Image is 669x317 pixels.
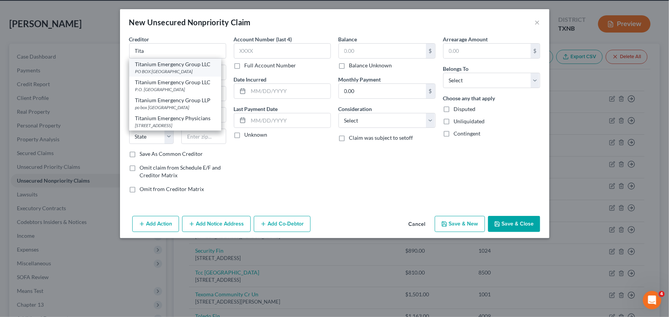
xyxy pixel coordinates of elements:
button: Save & New [435,216,485,232]
label: Account Number (last 4) [234,35,292,43]
input: XXXX [234,43,331,59]
div: Titanium Emergency Physicians [135,114,215,122]
input: MM/DD/YYYY [248,84,330,98]
label: Choose any that apply [443,94,495,102]
button: Save & Close [488,216,540,232]
button: × [535,18,540,27]
label: Date Incurred [234,75,267,83]
input: MM/DD/YYYY [248,113,330,128]
input: Search creditor by name... [129,43,226,59]
div: $ [426,84,435,98]
label: Full Account Number [245,62,296,69]
span: 4 [659,291,665,297]
div: $ [426,44,435,58]
label: Last Payment Date [234,105,278,113]
input: 0.00 [339,44,426,58]
div: PO BOX [GEOGRAPHIC_DATA] [135,68,215,75]
div: P.O. [GEOGRAPHIC_DATA] [135,86,215,93]
span: Disputed [454,106,476,112]
label: Consideration [339,105,372,113]
span: Belongs To [443,65,469,72]
span: Unliquidated [454,118,485,124]
label: Save As Common Creditor [140,150,203,158]
input: Enter zip... [181,129,226,144]
span: Claim was subject to setoff [349,134,413,141]
div: [STREET_ADDRESS] [135,122,215,129]
span: Omit claim from Schedule E/F and Creditor Matrix [140,164,221,178]
div: Titanium Emergency Group LLC [135,60,215,68]
div: $ [531,44,540,58]
div: Titanium Emergency Group LLC [135,78,215,86]
label: Balance [339,35,357,43]
button: Add Co-Debtor [254,216,311,232]
label: Arrearage Amount [443,35,488,43]
label: Unknown [245,131,268,139]
div: Titanium Emergency Group LLP [135,96,215,104]
span: Omit from Creditor Matrix [140,186,204,192]
input: 0.00 [339,84,426,98]
span: Contingent [454,130,481,137]
div: po box [GEOGRAPHIC_DATA] [135,104,215,111]
button: Cancel [403,217,432,232]
iframe: Intercom live chat [643,291,661,309]
div: New Unsecured Nonpriority Claim [129,17,251,28]
label: Balance Unknown [349,62,392,69]
label: Monthly Payment [339,75,381,83]
input: 0.00 [444,44,531,58]
span: Creditor [129,36,150,42]
button: Add Notice Address [182,216,251,232]
button: Add Action [132,216,179,232]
